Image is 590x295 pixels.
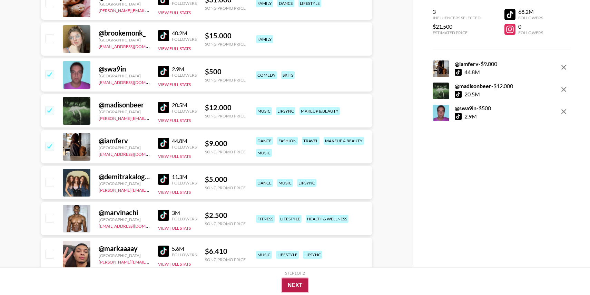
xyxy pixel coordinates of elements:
[282,278,308,292] button: Next
[172,73,197,78] div: Followers
[172,102,197,108] div: 20.5M
[277,179,293,187] div: music
[158,138,169,149] img: TikTok
[205,211,246,220] div: $ 2.500
[256,107,272,115] div: music
[172,108,197,114] div: Followers
[277,137,298,145] div: fashion
[306,215,348,223] div: health & wellness
[256,137,273,145] div: dance
[205,257,246,262] div: Song Promo Price
[99,186,201,193] a: [PERSON_NAME][EMAIL_ADDRESS][DOMAIN_NAME]
[158,190,191,195] button: View Full Stats
[99,172,150,181] div: @ demitrakalogeras
[455,60,497,67] div: - $ 9.000
[158,66,169,77] img: TikTok
[205,149,246,154] div: Song Promo Price
[99,244,150,253] div: @ markaaaay
[464,91,480,98] div: 20.5M
[302,137,319,145] div: travel
[158,118,191,123] button: View Full Stats
[99,208,150,217] div: @ marvinachi
[99,181,150,186] div: [GEOGRAPHIC_DATA]
[99,253,150,258] div: [GEOGRAPHIC_DATA]
[281,71,295,79] div: skits
[158,174,169,185] img: TikTok
[99,222,168,229] a: [EMAIL_ADDRESS][DOMAIN_NAME]
[464,69,480,76] div: 44.8M
[158,210,169,221] img: TikTok
[99,73,150,78] div: [GEOGRAPHIC_DATA]
[172,173,197,180] div: 11.3M
[324,137,364,145] div: makeup & beauty
[158,246,169,257] img: TikTok
[99,258,201,265] a: [PERSON_NAME][EMAIL_ADDRESS][DOMAIN_NAME]
[158,154,191,159] button: View Full Stats
[172,209,197,216] div: 3M
[205,113,246,118] div: Song Promo Price
[557,83,571,96] button: remove
[256,71,277,79] div: comedy
[99,78,168,85] a: [EMAIL_ADDRESS][DOMAIN_NAME]
[172,245,197,252] div: 5.6M
[555,260,582,287] iframe: Drift Widget Chat Controller
[256,215,275,223] div: fitness
[557,105,571,118] button: remove
[205,247,246,256] div: $ 6.410
[99,101,150,109] div: @ madisonbeer
[303,251,322,259] div: lipsync
[285,270,305,276] div: Step 1 of 2
[455,60,479,67] strong: @ iamferv
[172,252,197,257] div: Followers
[276,251,299,259] div: lifestyle
[172,216,197,221] div: Followers
[99,136,150,145] div: @ iamferv
[256,149,272,157] div: music
[172,66,197,73] div: 2.9M
[158,82,191,87] button: View Full Stats
[205,77,246,83] div: Song Promo Price
[205,103,246,112] div: $ 12.000
[464,113,477,120] div: 2.9M
[276,107,295,115] div: lipsync
[99,65,150,73] div: @ swa9in
[172,137,197,144] div: 44.8M
[158,226,191,231] button: View Full Stats
[557,60,571,74] button: remove
[99,217,150,222] div: [GEOGRAPHIC_DATA]
[205,67,246,76] div: $ 500
[158,102,169,113] img: TikTok
[205,139,246,148] div: $ 9.000
[455,83,491,89] strong: @ madisonbeer
[455,105,476,111] strong: @ swa9in
[172,144,197,150] div: Followers
[99,145,150,150] div: [GEOGRAPHIC_DATA]
[299,107,340,115] div: makeup & beauty
[297,179,316,187] div: lipsync
[172,180,197,185] div: Followers
[158,261,191,267] button: View Full Stats
[99,150,168,157] a: [EMAIL_ADDRESS][DOMAIN_NAME]
[99,109,150,114] div: [GEOGRAPHIC_DATA]
[455,105,491,112] div: - $ 500
[279,215,302,223] div: lifestyle
[256,251,272,259] div: music
[205,185,246,190] div: Song Promo Price
[455,83,513,89] div: - $ 12.000
[256,179,273,187] div: dance
[205,221,246,226] div: Song Promo Price
[99,114,201,121] a: [PERSON_NAME][EMAIL_ADDRESS][DOMAIN_NAME]
[205,175,246,184] div: $ 5.000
